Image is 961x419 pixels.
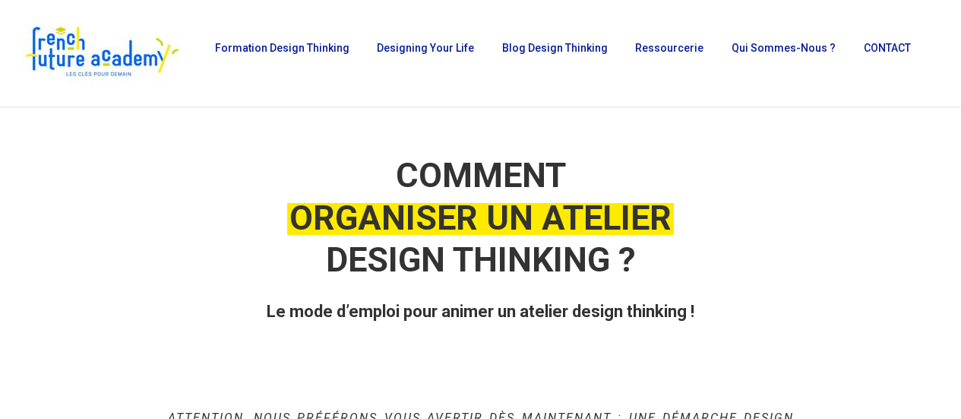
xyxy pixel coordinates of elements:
[215,42,349,54] span: Formation Design Thinking
[21,23,182,84] img: French Future Academy
[635,42,703,54] span: Ressourcerie
[377,42,474,54] span: Designing Your Life
[267,301,694,321] strong: Le mode d’emploi pour animer un atelier design thinking !
[207,43,354,64] a: Formation Design Thinking
[495,43,612,64] a: Blog Design Thinking
[369,43,479,64] a: Designing Your Life
[287,198,674,238] em: ORGANISER UN ATELIER
[724,43,840,64] a: Qui sommes-nous ?
[856,43,917,64] a: CONTACT
[502,42,608,54] span: Blog Design Thinking
[732,42,836,54] span: Qui sommes-nous ?
[287,155,674,280] b: COMMENT DESIGN THINKING ?
[864,42,911,54] span: CONTACT
[627,43,709,64] a: Ressourcerie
